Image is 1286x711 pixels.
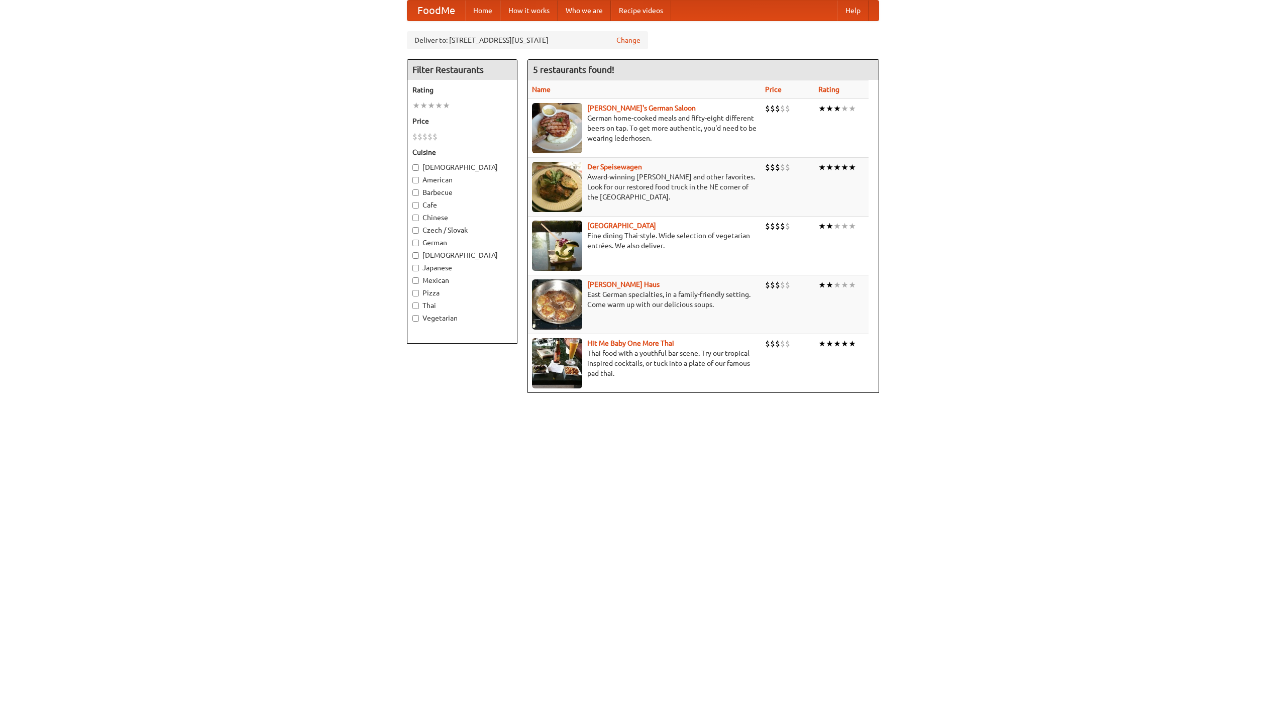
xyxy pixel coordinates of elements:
[770,162,775,173] li: $
[587,222,656,230] a: [GEOGRAPHIC_DATA]
[427,131,433,142] li: $
[407,60,517,80] h4: Filter Restaurants
[532,338,582,388] img: babythai.jpg
[833,221,841,232] li: ★
[775,162,780,173] li: $
[785,162,790,173] li: $
[532,348,757,378] p: Thai food with a youthful bar scene. Try our tropical inspired cocktails, or tuck into a plate of...
[765,162,770,173] li: $
[417,131,422,142] li: $
[412,202,419,209] input: Cafe
[837,1,869,21] a: Help
[412,252,419,259] input: [DEMOGRAPHIC_DATA]
[412,189,419,196] input: Barbecue
[412,200,512,210] label: Cafe
[780,221,785,232] li: $
[465,1,500,21] a: Home
[833,103,841,114] li: ★
[770,221,775,232] li: $
[775,103,780,114] li: $
[412,177,419,183] input: American
[532,172,757,202] p: Award-winning [PERSON_NAME] and other favorites. Look for our restored food truck in the NE corne...
[765,85,782,93] a: Price
[765,221,770,232] li: $
[422,131,427,142] li: $
[848,338,856,349] li: ★
[532,162,582,212] img: speisewagen.jpg
[412,215,419,221] input: Chinese
[841,279,848,290] li: ★
[412,164,419,171] input: [DEMOGRAPHIC_DATA]
[412,238,512,248] label: German
[841,338,848,349] li: ★
[848,162,856,173] li: ★
[412,175,512,185] label: American
[412,263,512,273] label: Japanese
[826,103,833,114] li: ★
[833,338,841,349] li: ★
[826,221,833,232] li: ★
[412,250,512,260] label: [DEMOGRAPHIC_DATA]
[412,277,419,284] input: Mexican
[826,338,833,349] li: ★
[848,103,856,114] li: ★
[841,162,848,173] li: ★
[765,103,770,114] li: $
[833,162,841,173] li: ★
[412,240,419,246] input: German
[587,163,642,171] a: Der Speisewagen
[532,221,582,271] img: satay.jpg
[841,221,848,232] li: ★
[500,1,558,21] a: How it works
[443,100,450,111] li: ★
[765,338,770,349] li: $
[818,85,839,93] a: Rating
[412,227,419,234] input: Czech / Slovak
[558,1,611,21] a: Who we are
[412,315,419,322] input: Vegetarian
[435,100,443,111] li: ★
[532,279,582,330] img: kohlhaus.jpg
[616,35,640,45] a: Change
[412,225,512,235] label: Czech / Slovak
[407,1,465,21] a: FoodMe
[848,221,856,232] li: ★
[775,221,780,232] li: $
[412,290,419,296] input: Pizza
[412,116,512,126] h5: Price
[412,288,512,298] label: Pizza
[532,103,582,153] img: esthers.jpg
[532,289,757,310] p: East German specialties, in a family-friendly setting. Come warm up with our delicious soups.
[412,187,512,197] label: Barbecue
[770,279,775,290] li: $
[780,162,785,173] li: $
[818,162,826,173] li: ★
[407,31,648,49] div: Deliver to: [STREET_ADDRESS][US_STATE]
[412,131,417,142] li: $
[412,85,512,95] h5: Rating
[841,103,848,114] li: ★
[412,275,512,285] label: Mexican
[532,113,757,143] p: German home-cooked meals and fifty-eight different beers on tap. To get more authentic, you'd nee...
[412,162,512,172] label: [DEMOGRAPHIC_DATA]
[818,279,826,290] li: ★
[785,338,790,349] li: $
[818,221,826,232] li: ★
[833,279,841,290] li: ★
[785,221,790,232] li: $
[780,338,785,349] li: $
[826,279,833,290] li: ★
[532,85,551,93] a: Name
[412,300,512,311] label: Thai
[587,104,696,112] a: [PERSON_NAME]'s German Saloon
[587,280,660,288] b: [PERSON_NAME] Haus
[775,338,780,349] li: $
[412,213,512,223] label: Chinese
[412,313,512,323] label: Vegetarian
[412,302,419,309] input: Thai
[765,279,770,290] li: $
[785,279,790,290] li: $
